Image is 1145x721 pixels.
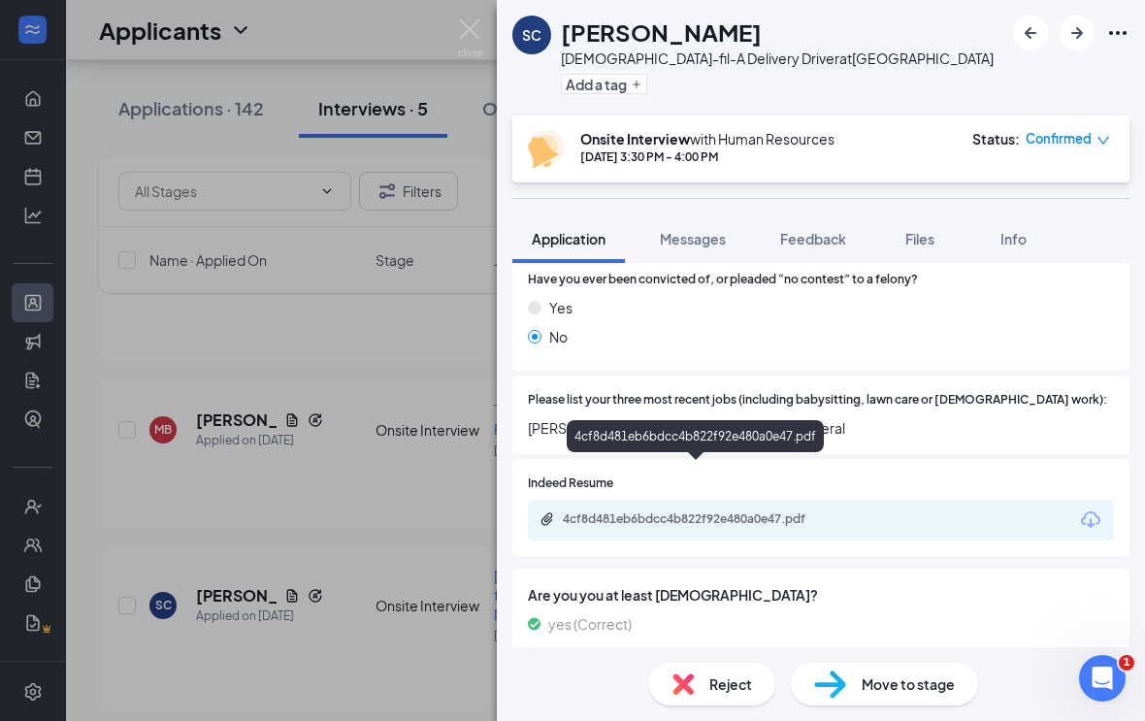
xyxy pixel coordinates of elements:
span: Reject [709,673,752,695]
span: Yes [549,297,572,318]
span: Info [1000,230,1027,247]
span: Move to stage [862,673,955,695]
svg: Ellipses [1106,21,1129,45]
h1: [PERSON_NAME] [561,16,762,49]
span: Feedback [780,230,846,247]
svg: Paperclip [540,511,555,527]
button: ArrowRight [1060,16,1095,50]
span: Application [532,230,605,247]
span: Are you you at least [DEMOGRAPHIC_DATA]? [528,584,1114,606]
b: Onsite Interview [580,130,690,147]
span: [PERSON_NAME]'s door [PERSON_NAME] general [528,417,1114,439]
div: [DATE] 3:30 PM - 4:00 PM [580,148,834,165]
svg: Download [1079,508,1102,532]
span: yes (Correct) [548,613,632,635]
button: PlusAdd a tag [561,74,647,94]
div: [DEMOGRAPHIC_DATA]-fil-A Delivery Driver at [GEOGRAPHIC_DATA] [561,49,994,68]
span: No [549,326,568,347]
span: Indeed Resume [528,475,613,493]
a: Paperclip4cf8d481eb6bdcc4b822f92e480a0e47.pdf [540,511,854,530]
div: with Human Resources [580,129,834,148]
div: Status : [972,129,1020,148]
div: SC [522,25,541,45]
span: Have you ever been convicted of, or pleaded “no contest” to a felony? [528,271,918,289]
span: no [548,642,565,664]
svg: ArrowLeftNew [1019,21,1042,45]
span: down [1096,134,1110,147]
div: 4cf8d481eb6bdcc4b822f92e480a0e47.pdf [563,511,834,527]
div: 4cf8d481eb6bdcc4b822f92e480a0e47.pdf [567,420,824,452]
span: 1 [1119,655,1134,671]
span: Confirmed [1026,129,1092,148]
span: Files [905,230,934,247]
span: Messages [660,230,726,247]
button: ArrowLeftNew [1013,16,1048,50]
svg: Plus [631,79,642,90]
span: Please list your three most recent jobs (including babysitting, lawn care or [DEMOGRAPHIC_DATA] w... [528,391,1107,410]
iframe: Intercom live chat [1079,655,1126,702]
svg: ArrowRight [1065,21,1089,45]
